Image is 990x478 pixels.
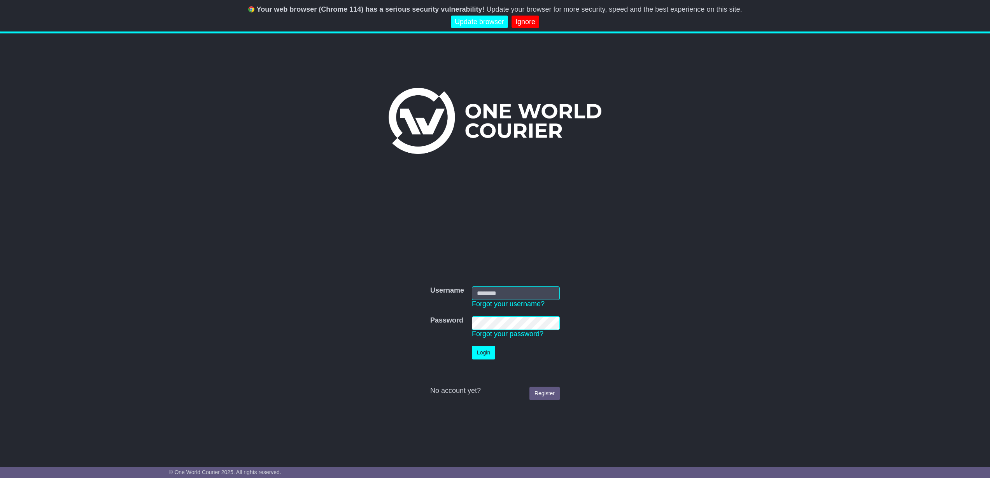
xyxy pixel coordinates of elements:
img: One World [389,88,601,154]
button: Login [472,346,495,359]
span: © One World Courier 2025. All rights reserved. [169,469,281,475]
label: Username [430,286,464,295]
div: No account yet? [430,387,560,395]
a: Forgot your username? [472,300,545,308]
a: Update browser [451,16,508,28]
a: Forgot your password? [472,330,543,338]
span: Update your browser for more security, speed and the best experience on this site. [486,5,742,13]
a: Register [529,387,560,400]
a: Ignore [512,16,539,28]
b: Your web browser (Chrome 114) has a serious security vulnerability! [257,5,485,13]
label: Password [430,316,463,325]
